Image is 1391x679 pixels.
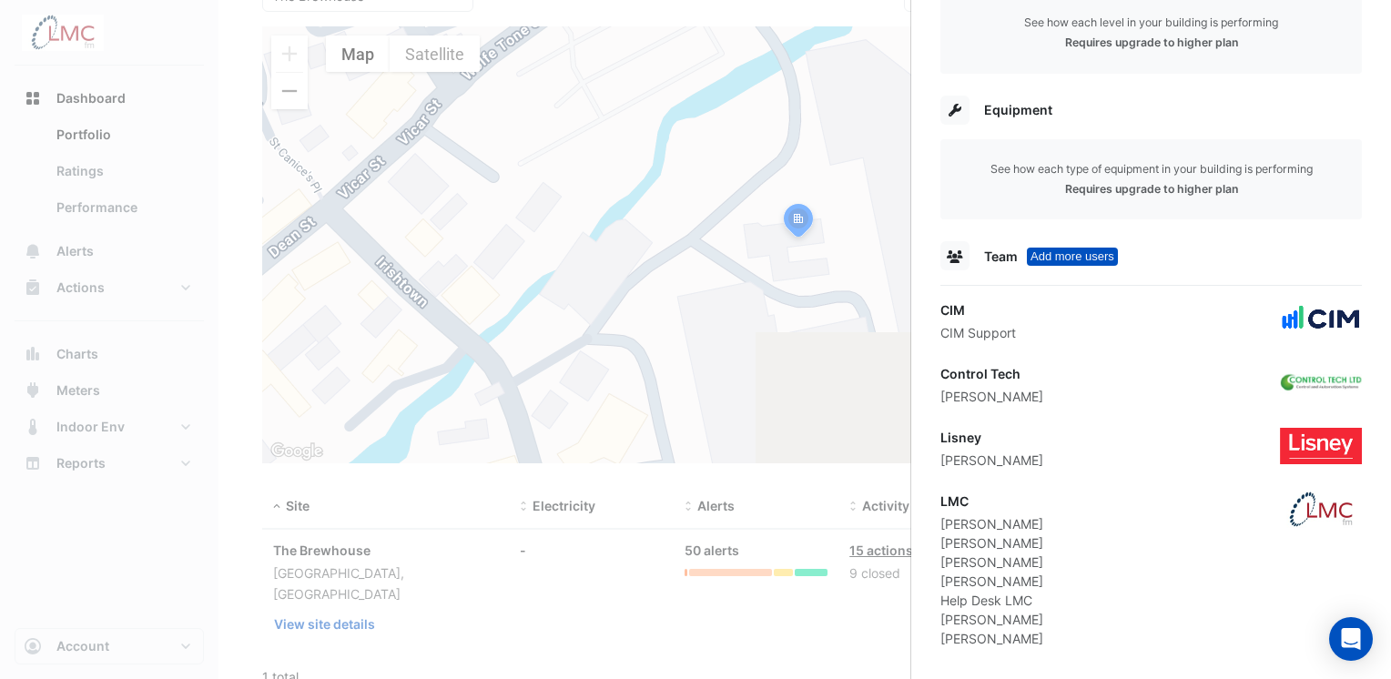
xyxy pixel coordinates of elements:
[940,552,1043,572] div: [PERSON_NAME]
[940,629,1043,648] div: [PERSON_NAME]
[1280,492,1362,528] img: LMC
[984,102,1052,117] span: Equipment
[1329,617,1373,661] div: Open Intercom Messenger
[940,451,1043,470] div: [PERSON_NAME]
[1280,428,1362,464] img: Lisney
[1027,248,1118,266] div: Tooltip anchor
[940,514,1043,533] div: [PERSON_NAME]
[940,300,1016,319] div: CIM
[940,364,1043,383] div: Control Tech
[940,428,1043,447] div: Lisney
[984,248,1018,264] span: Team
[940,610,1043,629] div: [PERSON_NAME]
[955,181,1347,198] div: Requires upgrade to higher plan
[940,387,1043,406] div: [PERSON_NAME]
[955,161,1347,177] div: See how each type of equipment in your building is performing
[940,533,1043,552] div: [PERSON_NAME]
[1280,364,1362,400] img: Control Tech
[940,591,1043,610] div: Help Desk LMC
[1280,300,1362,337] img: CIM
[940,572,1043,591] div: [PERSON_NAME]
[940,323,1016,342] div: CIM Support
[955,15,1347,31] div: See how each level in your building is performing
[955,35,1347,51] div: Requires upgrade to higher plan
[940,492,1043,511] div: LMC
